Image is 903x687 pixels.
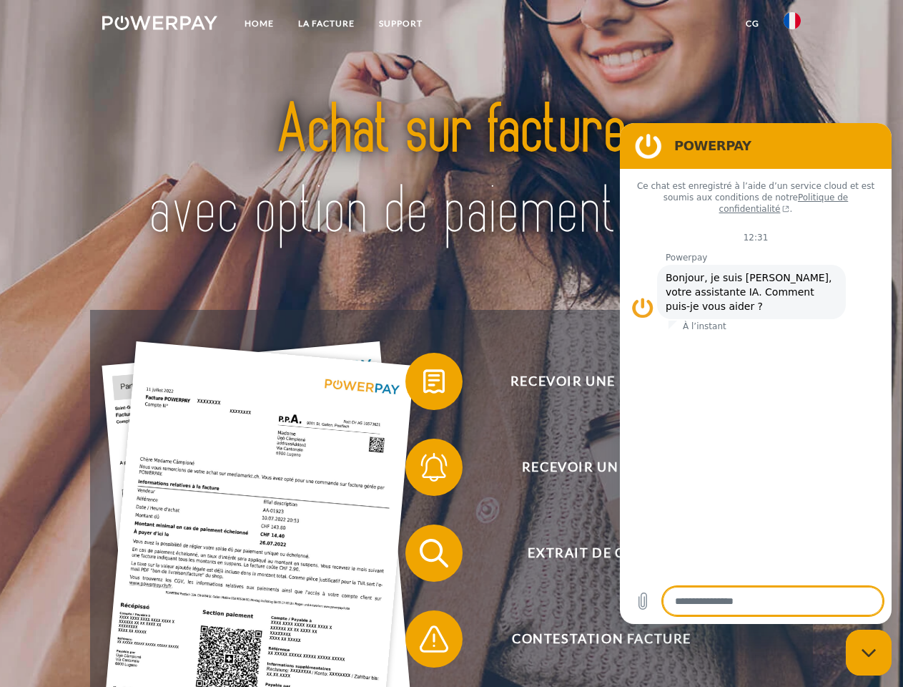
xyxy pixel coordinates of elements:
[426,525,776,582] span: Extrait de compte
[137,69,766,274] img: title-powerpay_fr.svg
[405,525,777,582] button: Extrait de compte
[405,353,777,410] button: Recevoir une facture ?
[426,439,776,496] span: Recevoir un rappel?
[232,11,286,36] a: Home
[102,16,217,30] img: logo-powerpay-white.svg
[416,364,452,399] img: qb_bill.svg
[426,610,776,668] span: Contestation Facture
[286,11,367,36] a: LA FACTURE
[405,610,777,668] button: Contestation Facture
[416,535,452,571] img: qb_search.svg
[426,353,776,410] span: Recevoir une facture ?
[846,630,892,676] iframe: Bouton de lancement de la fenêtre de messagerie, conversation en cours
[367,11,435,36] a: Support
[620,123,892,624] iframe: Fenêtre de messagerie
[405,439,777,496] button: Recevoir un rappel?
[416,621,452,657] img: qb_warning.svg
[734,11,771,36] a: CG
[784,12,801,29] img: fr
[416,449,452,485] img: qb_bell.svg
